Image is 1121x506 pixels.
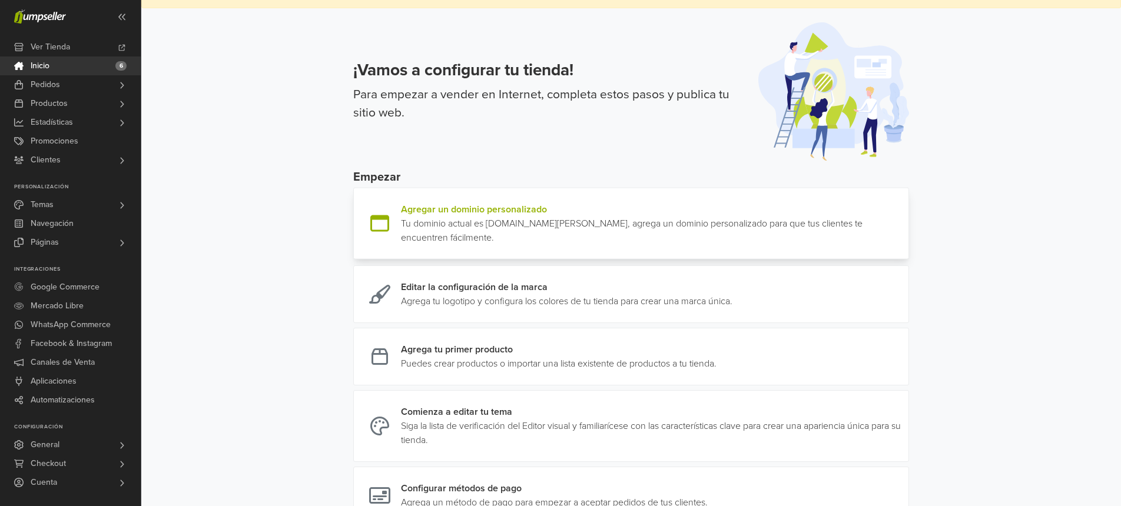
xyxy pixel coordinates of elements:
[31,473,57,492] span: Cuenta
[31,94,68,113] span: Productos
[31,38,70,56] span: Ver Tienda
[31,297,84,315] span: Mercado Libre
[31,391,95,410] span: Automatizaciones
[353,170,909,184] h5: Empezar
[31,151,61,169] span: Clientes
[14,184,141,191] p: Personalización
[31,334,112,353] span: Facebook & Instagram
[14,424,141,431] p: Configuración
[758,22,909,161] img: onboarding-illustration-afe561586f57c9d3ab25.svg
[31,56,49,75] span: Inicio
[31,214,74,233] span: Navegación
[31,372,77,391] span: Aplicaciones
[31,315,111,334] span: WhatsApp Commerce
[353,85,744,122] p: Para empezar a vender en Internet, completa estos pasos y publica tu sitio web.
[31,435,59,454] span: General
[31,233,59,252] span: Páginas
[353,61,744,81] h3: ¡Vamos a configurar tu tienda!
[31,132,78,151] span: Promociones
[14,266,141,273] p: Integraciones
[31,75,60,94] span: Pedidos
[31,195,54,214] span: Temas
[31,113,73,132] span: Estadísticas
[31,353,95,372] span: Canales de Venta
[31,278,100,297] span: Google Commerce
[31,454,66,473] span: Checkout
[115,61,127,71] span: 6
